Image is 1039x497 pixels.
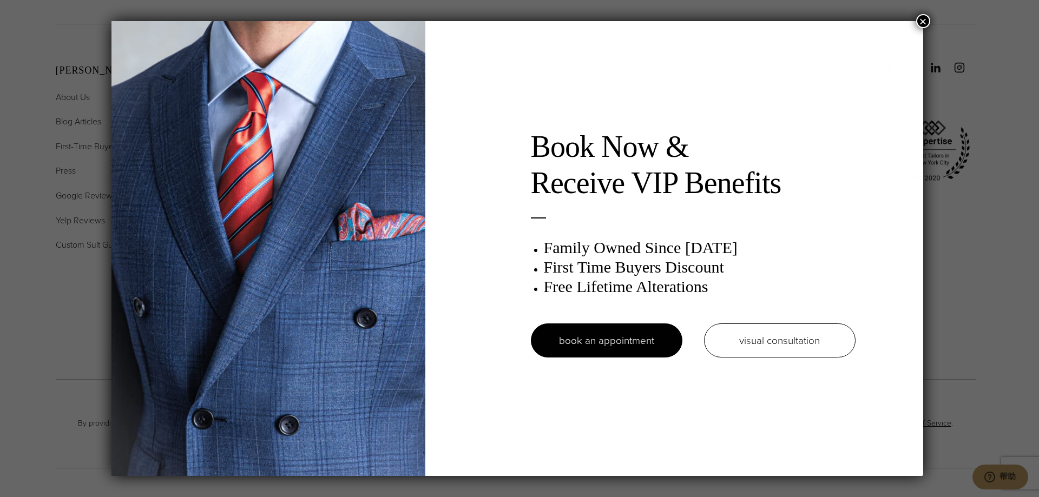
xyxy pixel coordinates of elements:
span: 帮助 [28,7,44,17]
h3: Free Lifetime Alterations [544,277,856,296]
h3: Family Owned Since [DATE] [544,238,856,257]
a: visual consultation [704,323,856,357]
a: book an appointment [531,323,682,357]
h2: Book Now & Receive VIP Benefits [531,129,856,201]
h3: First Time Buyers Discount [544,257,856,277]
button: Close [916,14,930,28]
